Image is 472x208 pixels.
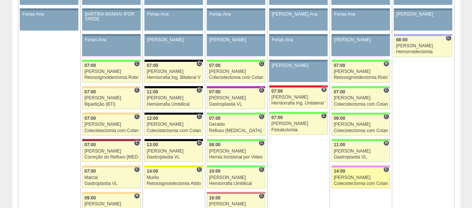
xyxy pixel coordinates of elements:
[20,8,78,10] div: Key: Aviso
[334,89,345,95] span: 07:00
[207,167,265,188] a: C 10:00 [PERSON_NAME] Herniorrafia Umbilical
[147,142,158,147] span: 13:00
[331,36,390,56] a: [PERSON_NAME]
[259,166,264,172] span: Consultório
[269,85,327,87] div: Key: Assunção
[147,102,201,107] div: Herniorrafia Umbilical
[383,113,389,119] span: Consultório
[272,63,325,68] div: [PERSON_NAME]
[259,193,264,199] span: Consultório
[334,12,387,17] div: Ferias Ana
[84,63,96,68] span: 07:00
[334,128,388,133] div: Colecistectomia com Colangiografia VL
[82,141,140,162] a: C 07:00 [PERSON_NAME] Correção do Refluxo [MEDICAL_DATA] esofágico Robótico
[207,165,265,167] div: Key: Brasil
[82,112,140,115] div: Key: Bartira
[82,88,140,109] a: C 07:00 [PERSON_NAME] Bipartição (BTI)
[331,115,390,135] a: C 09:00 [PERSON_NAME] Colecistectomia com Colangiografia VL
[209,122,263,127] div: Geraldo
[84,155,138,160] div: Correção do Refluxo [MEDICAL_DATA] esofágico Robótico
[209,69,263,74] div: [PERSON_NAME]
[209,89,221,95] span: 07:00
[209,155,263,160] div: Hernia Incisional por Video
[147,12,200,17] div: Ferias Ana
[383,61,389,67] span: Hospital
[84,142,96,147] span: 07:00
[383,166,389,172] span: Consultório
[147,181,201,186] div: Retossigmoidectomia Abdominal VL
[331,62,390,83] a: H 07:00 [PERSON_NAME] Retossigmoidectomia Robótica
[147,175,201,180] div: Murilo
[334,63,345,68] span: 07:00
[196,87,202,93] span: Consultório
[84,96,138,100] div: [PERSON_NAME]
[22,12,76,17] div: Ferias Ana
[269,114,327,135] a: C 07:00 [PERSON_NAME] Fistulectomia
[82,115,140,135] a: C 07:00 [PERSON_NAME] Colecistectomia com Colangiografia VL
[82,10,140,31] a: BARTIRA MANHÃ/ IFOR TARDE
[134,140,140,146] span: Consultório
[207,60,265,62] div: Key: Brasil
[209,38,263,42] div: [PERSON_NAME]
[209,75,263,80] div: Colecistectomia com Colangiografia VL
[334,102,388,107] div: Colecistectomia com Colangiografia VL
[269,60,327,62] div: Key: Aviso
[269,87,327,108] a: H 07:00 [PERSON_NAME] Herniorrafia Ing. Unilateral VL
[331,34,390,36] div: Key: Aviso
[82,60,140,62] div: Key: Brasil
[82,62,140,83] a: C 07:00 [PERSON_NAME] Retossigmoidectomia Robótica
[84,181,138,186] div: Gastroplastia VL
[82,8,140,10] div: Key: Aviso
[209,169,221,174] span: 10:00
[334,75,388,80] div: Retossigmoidectomia Robótica
[207,141,265,162] a: C 08:00 [PERSON_NAME] Hernia Incisional por Video
[209,142,221,147] span: 08:00
[147,116,158,121] span: 12:00
[207,192,265,194] div: Key: Santa Helena
[207,62,265,83] a: C 07:00 [PERSON_NAME] Colecistectomia com Colangiografia VL
[134,87,140,93] span: Consultório
[209,96,263,100] div: [PERSON_NAME]
[84,116,96,121] span: 07:00
[334,116,345,121] span: 09:00
[269,62,327,82] a: [PERSON_NAME]
[82,165,140,167] div: Key: Bartira
[144,88,203,109] a: C 11:00 [PERSON_NAME] Herniorrafia Umbilical
[144,10,203,31] a: Ferias Ana
[147,122,201,127] div: [PERSON_NAME]
[209,175,263,180] div: [PERSON_NAME]
[147,89,158,95] span: 11:00
[271,115,283,120] span: 07:00
[147,128,201,133] div: Colecistectomia com Colangiografia VL
[334,149,388,154] div: [PERSON_NAME]
[383,87,389,93] span: Consultório
[331,112,390,115] div: Key: Brasil
[269,112,327,114] div: Key: Brasil
[269,34,327,36] div: Key: Aviso
[321,113,326,119] span: Consultório
[334,169,345,174] span: 14:00
[209,128,263,133] div: Refluxo [MEDICAL_DATA] esofágico Robótico
[147,63,158,68] span: 07:00
[144,36,203,56] a: [PERSON_NAME]
[82,192,140,194] div: Key: Bartira
[321,86,326,92] span: Hospital
[331,141,390,162] a: H 11:00 [PERSON_NAME] Gastroplastia VL
[209,63,221,68] span: 07:00
[209,202,263,207] div: [PERSON_NAME]
[334,142,345,147] span: 11:00
[147,155,201,160] div: Gastroplastia VL
[196,113,202,119] span: Consultório
[134,113,140,119] span: Consultório
[82,139,140,141] div: Key: Sírio Libanês
[85,38,138,42] div: Ferias Ana
[209,102,263,107] div: Gastroplastia VL
[396,12,450,17] div: [PERSON_NAME]
[147,169,158,174] span: 14:00
[259,87,264,93] span: Consultório
[334,96,388,100] div: [PERSON_NAME]
[396,44,450,48] div: [PERSON_NAME]
[82,34,140,36] div: Key: Aviso
[84,75,138,80] div: Retossigmoidectomia Robótica
[271,128,325,132] div: Fistulectomia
